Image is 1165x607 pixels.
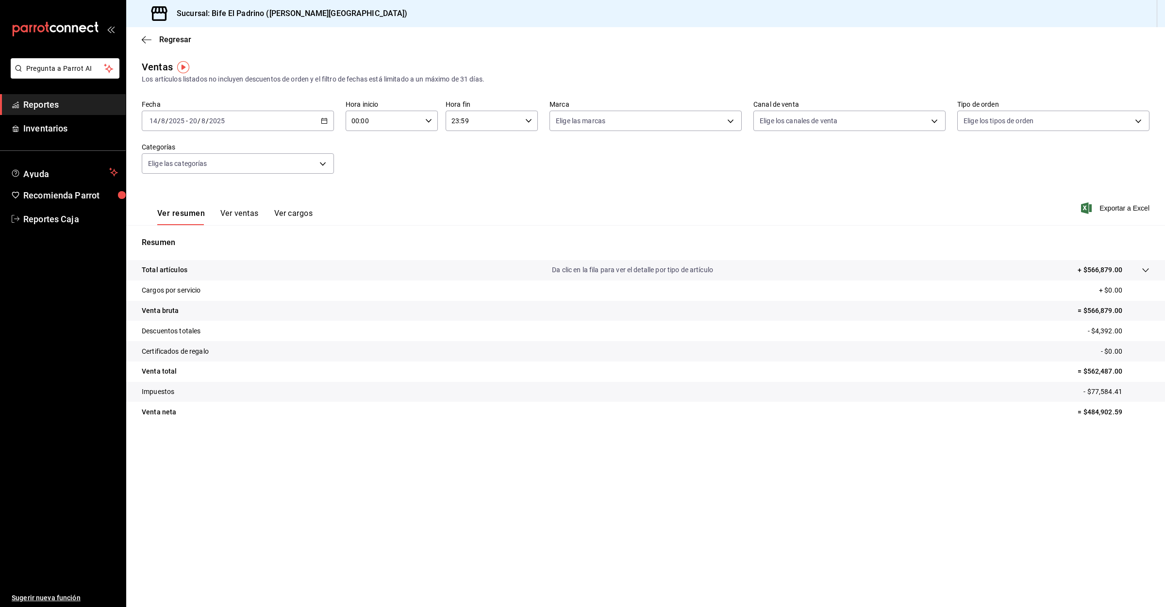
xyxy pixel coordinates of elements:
button: Ver ventas [220,209,259,225]
button: Ver resumen [157,209,205,225]
p: = $566,879.00 [1078,306,1149,316]
span: Regresar [159,35,191,44]
label: Fecha [142,101,334,108]
p: - $4,392.00 [1088,326,1149,336]
label: Tipo de orden [957,101,1149,108]
span: / [166,117,168,125]
input: ---- [209,117,225,125]
span: - [186,117,188,125]
p: Certificados de regalo [142,346,209,357]
p: Venta total [142,366,177,377]
div: Los artículos listados no incluyen descuentos de orden y el filtro de fechas está limitado a un m... [142,74,1149,84]
p: Venta bruta [142,306,179,316]
p: + $566,879.00 [1078,265,1122,275]
p: + $0.00 [1099,285,1149,295]
label: Hora fin [446,101,538,108]
input: -- [161,117,166,125]
img: Tooltip marker [177,61,189,73]
div: Ventas [142,60,173,74]
span: / [158,117,161,125]
label: Hora inicio [346,101,438,108]
p: - $0.00 [1101,346,1149,357]
p: = $484,902.59 [1078,407,1149,417]
span: Reportes [23,98,118,111]
h3: Sucursal: Bife El Padrino ([PERSON_NAME][GEOGRAPHIC_DATA]) [169,8,408,19]
span: / [206,117,209,125]
p: Impuestos [142,387,174,397]
span: Reportes Caja [23,213,118,226]
button: Ver cargos [274,209,313,225]
p: Da clic en la fila para ver el detalle por tipo de artículo [552,265,713,275]
input: ---- [168,117,185,125]
button: Pregunta a Parrot AI [11,58,119,79]
a: Pregunta a Parrot AI [7,70,119,81]
p: Resumen [142,237,1149,248]
input: -- [149,117,158,125]
span: Pregunta a Parrot AI [26,64,104,74]
input: -- [189,117,198,125]
span: Elige los canales de venta [760,116,837,126]
p: Descuentos totales [142,326,200,336]
p: = $562,487.00 [1078,366,1149,377]
span: Recomienda Parrot [23,189,118,202]
label: Marca [549,101,742,108]
label: Canal de venta [753,101,946,108]
span: Elige los tipos de orden [964,116,1033,126]
button: open_drawer_menu [107,25,115,33]
span: Ayuda [23,166,105,178]
p: Venta neta [142,407,176,417]
span: / [198,117,200,125]
label: Categorías [142,144,334,150]
p: Total artículos [142,265,187,275]
button: Regresar [142,35,191,44]
span: Sugerir nueva función [12,593,118,603]
div: navigation tabs [157,209,313,225]
span: Elige las categorías [148,159,207,168]
span: Inventarios [23,122,118,135]
span: Elige las marcas [556,116,605,126]
p: - $77,584.41 [1083,387,1149,397]
button: Exportar a Excel [1083,202,1149,214]
input: -- [201,117,206,125]
p: Cargos por servicio [142,285,201,295]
